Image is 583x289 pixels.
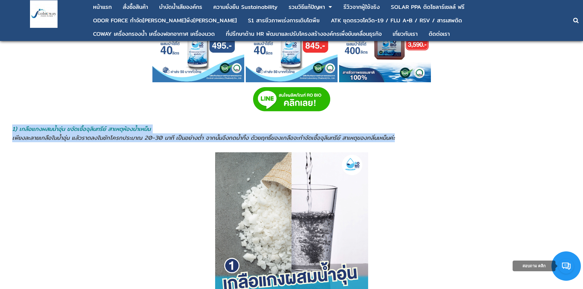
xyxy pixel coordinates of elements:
[93,15,237,26] a: ODOR FORCE กำจัด[PERSON_NAME]พึง[PERSON_NAME]
[289,4,325,10] div: รวมวิธีแก้ปัญหา
[159,1,202,13] a: บําบัดน้ำเสียองค์กร
[93,4,112,10] div: หน้าแรก
[429,28,450,40] a: ติดต่อเรา
[331,15,462,26] a: ATK ชุดตรวจโควิด-19 / FLU A+B / RSV / สารเสพติด
[213,1,278,13] a: ความยั่งยืน Sustainability
[93,1,112,13] a: หน้าแรก
[123,4,148,10] div: สั่งซื้อสินค้า
[343,1,380,13] a: รีวิวจากผู้ใช้จริง
[289,1,325,13] a: รวมวิธีแก้ปัญหา
[248,15,320,26] a: S1 สารชีวภาพเร่งการเติบโตพืช
[226,31,382,37] div: ที่ปรึกษาด้าน HR พัฒนาและปรับโครงสร้างองค์กรเพื่อขับเคลื่อนธุรกิจ
[391,1,465,13] a: SOLAR PPA ติดโซลาร์เซลล์ ฟรี
[93,31,215,37] div: COWAY เครื่องกรองน้ำ เครื่องฟอกอากาศ เครื่องนวด
[159,4,202,10] div: บําบัดน้ำเสียองค์กร
[12,133,395,142] span: เพียงละลายเกลือในน้ำอุ่น แล้วราดลงในชักโครกประมาณ 20-30 นาที เป็นอย่างตํ่า จากนั้นจึงกดนํ้าทิ้ง ด...
[393,31,418,37] div: เกี่ยวกับเรา
[522,264,546,268] span: สอบถาม คลิก
[331,18,462,23] div: ATK ชุดตรวจโควิด-19 / FLU A+B / RSV / สารเสพติด
[226,28,382,40] a: ที่ปรึกษาด้าน HR พัฒนาและปรับโครงสร้างองค์กรเพื่อขับเคลื่อนธุรกิจ
[123,1,148,13] a: สั่งซื้อสินค้า
[12,124,151,133] span: 1) เกลือแกงผสมนํ้าอุ่น ขจัดเชื้อจุลินทรีย์ สาเหตุห้องน้ำเหม็น
[30,0,58,28] img: large-1644130236041.jpg
[429,31,450,37] div: ติดต่อเรา
[248,18,320,23] div: S1 สารชีวภาพเร่งการเติบโตพืช
[391,4,465,10] div: SOLAR PPA ติดโซลาร์เซลล์ ฟรี
[93,28,215,40] a: COWAY เครื่องกรองน้ำ เครื่องฟอกอากาศ เครื่องนวด
[213,4,278,10] div: ความยั่งยืน Sustainability
[393,28,418,40] a: เกี่ยวกับเรา
[343,4,380,10] div: รีวิวจากผู้ใช้จริง
[93,18,237,23] div: ODOR FORCE กำจัด[PERSON_NAME]พึง[PERSON_NAME]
